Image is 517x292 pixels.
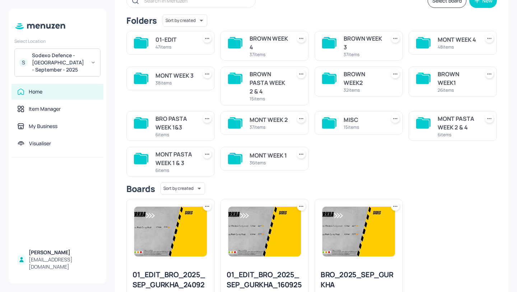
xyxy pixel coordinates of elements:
div: BROWN WEEK 3 [344,34,382,51]
img: 2025-08-27-17563061742593a76efifwe.jpeg [228,207,301,256]
div: Sort by created [163,13,207,28]
div: 26 items [438,87,476,93]
div: Boards [126,183,155,195]
div: Sort by created [160,181,205,196]
div: BROWN WEEK2 [344,70,382,87]
div: BROWN WEEK1 [438,70,476,87]
div: 01_EDIT_BRO_2025_SEP_GURKHA_160925 [227,270,303,290]
div: S [19,58,28,67]
div: MISC [344,115,382,124]
div: MONT WEEK 3 [155,71,194,80]
div: Sodexo Defence - [GEOGRAPHIC_DATA] - September - 2025 [32,52,86,73]
div: [PERSON_NAME] [29,249,98,256]
div: My Business [29,123,57,130]
div: 37 items [250,124,288,130]
div: 37 items [250,51,288,58]
div: MONT PASTA WEEK 2 & 4 [438,114,476,132]
div: 15 items [344,124,382,130]
img: 2025-09-24-1758725098328n9i9ocamlbi.jpeg [134,207,207,256]
div: BRO PASTA WEEK 1&3 [155,114,194,132]
div: 36 items [250,160,288,166]
div: Item Manager [29,105,61,113]
div: 32 items [344,87,382,93]
div: BROWN WEEK 4 [250,34,288,51]
div: 01-EDIT [155,35,194,44]
div: MONT WEEK 1 [250,151,288,160]
div: 15 items [250,96,288,102]
img: 2025-08-27-17563061742593a76efifwe.jpeg [322,207,395,256]
div: BRO_2025_SEP_GURKHA [321,270,397,290]
div: Home [29,88,42,95]
div: 47 items [155,44,194,50]
div: MONT WEEK 4 [438,35,476,44]
div: MONT WEEK 2 [250,115,288,124]
div: 38 items [155,80,194,86]
div: 37 items [344,51,382,58]
div: Select Location [14,38,101,44]
div: 48 items [438,44,476,50]
div: [EMAIL_ADDRESS][DOMAIN_NAME] [29,256,98,270]
div: 6 items [155,167,194,173]
div: 6 items [438,132,476,138]
div: BROWN PASTA WEEK 2 & 4 [250,70,288,96]
div: 6 items [155,132,194,138]
div: Visualiser [29,140,51,147]
div: Folders [126,15,157,26]
div: MONT PASTA WEEK 1 & 3 [155,150,194,167]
